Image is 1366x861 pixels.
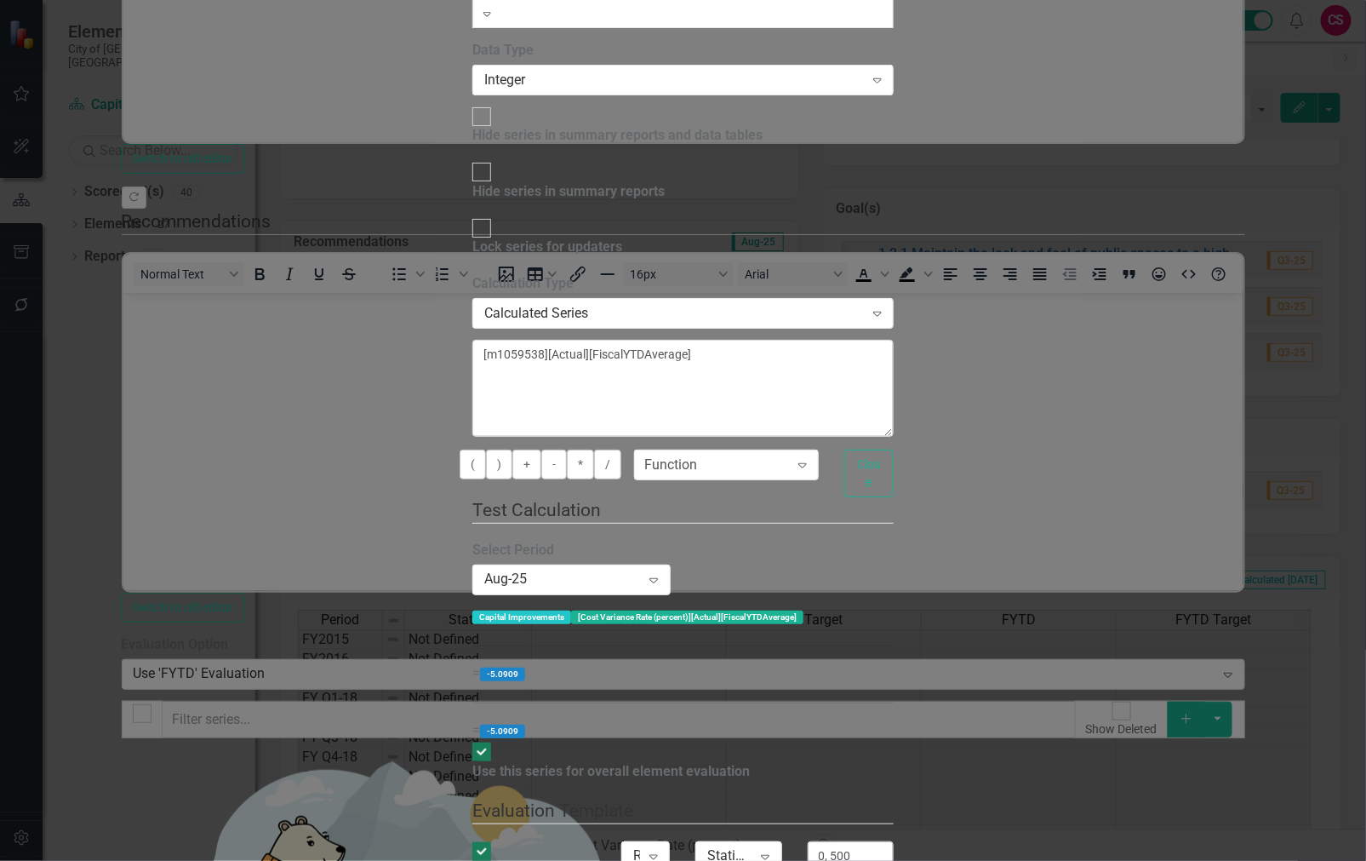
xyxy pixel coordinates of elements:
button: - [541,450,567,479]
label: [Cost Variance Rate (percent)][Actual][FiscalYTDAverage] [571,611,803,624]
button: ( [460,450,486,479]
label: Data Type [472,41,894,60]
button: / [594,450,621,479]
label: -5.0909 [480,725,525,738]
div: Integer [484,71,863,90]
div: Calculated Series [484,304,863,324]
div: Hide series in summary reports and data tables [472,126,763,146]
div: Aug-25 [484,570,640,589]
div: Use this series for overall element evaluation [472,762,750,782]
legend: Test Calculation [472,497,894,524]
span: = = [472,607,894,738]
label: Select Period [472,541,670,560]
button: + [512,450,541,479]
button: Close [844,450,893,497]
legend: Evaluation Template [472,798,894,824]
textarea: [m1059538][Actual][FiscalYTDAverage] [472,340,894,437]
label: Capital Improvements [472,611,571,624]
div: Hide series in summary reports [472,182,665,202]
div: Lock series for updaters [472,238,622,257]
label: Calculation Type [472,274,894,294]
div: Function [644,456,697,475]
label: -5.0909 [480,668,525,681]
button: ) [486,450,512,479]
